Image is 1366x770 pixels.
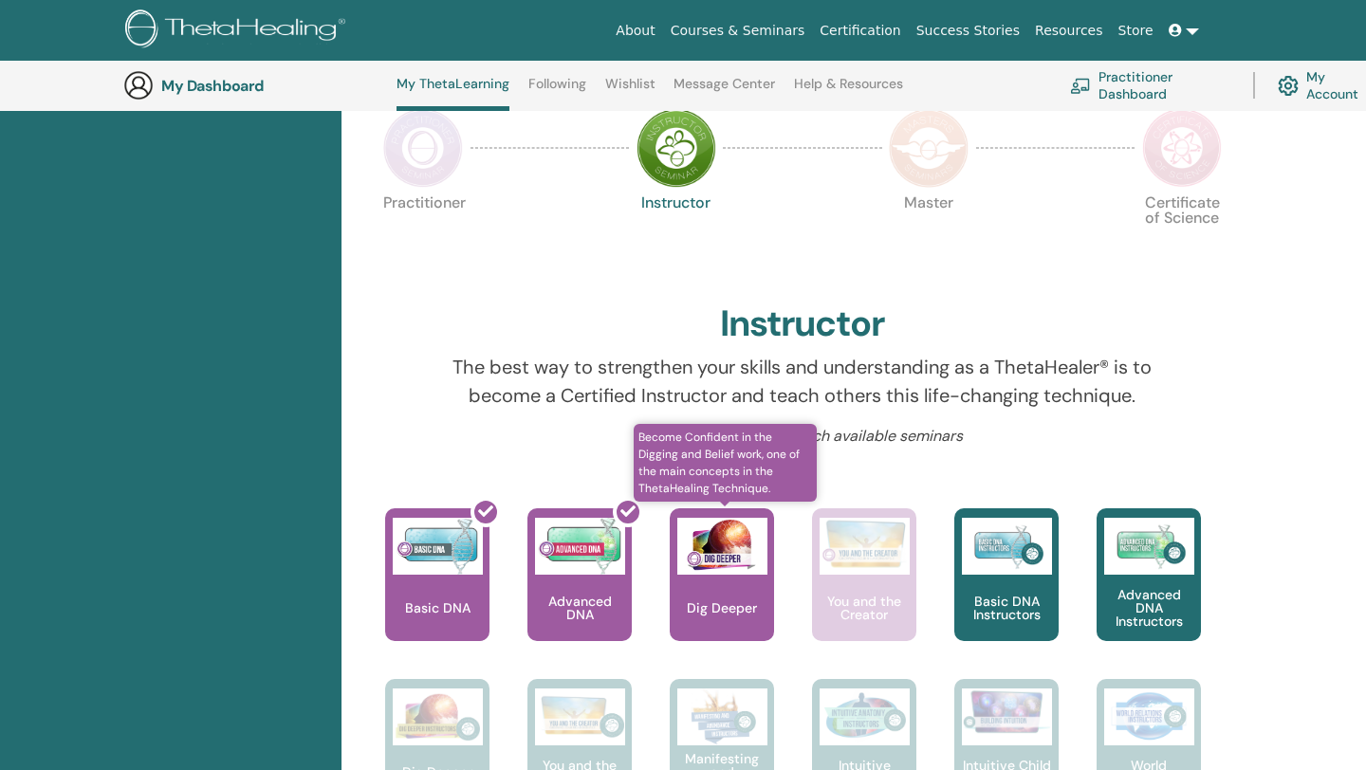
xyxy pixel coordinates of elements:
[528,76,586,106] a: Following
[677,518,767,575] img: Dig Deeper
[535,688,625,745] img: You and the Creator Instructors
[450,353,1156,410] p: The best way to strengthen your skills and understanding as a ThetaHealer® is to become a Certifi...
[637,108,716,188] img: Instructor
[670,508,774,679] a: Become Confident in the Digging and Belief work, one of the main concepts in the ThetaHealing Tec...
[909,13,1027,48] a: Success Stories
[820,518,910,570] img: You and the Creator
[634,424,817,502] span: Become Confident in the Digging and Belief work, one of the main concepts in the ThetaHealing Tec...
[812,508,916,679] a: You and the Creator You and the Creator
[794,76,903,106] a: Help & Resources
[812,595,916,621] p: You and the Creator
[889,195,969,275] p: Master
[889,108,969,188] img: Master
[397,76,509,111] a: My ThetaLearning
[1111,13,1161,48] a: Store
[1097,588,1201,628] p: Advanced DNA Instructors
[720,302,886,346] h2: Instructor
[663,13,813,48] a: Courses & Seminars
[962,518,1052,575] img: Basic DNA Instructors
[385,508,489,679] a: Basic DNA Basic DNA
[954,508,1059,679] a: Basic DNA Instructors Basic DNA Instructors
[383,195,463,275] p: Practitioner
[535,518,625,575] img: Advanced DNA
[1104,688,1194,745] img: World Relations Instructors
[1104,518,1194,575] img: Advanced DNA Instructors
[605,76,655,106] a: Wishlist
[1070,78,1091,93] img: chalkboard-teacher.svg
[383,108,463,188] img: Practitioner
[527,508,632,679] a: Advanced DNA Advanced DNA
[1142,108,1222,188] img: Certificate of Science
[123,70,154,101] img: generic-user-icon.jpg
[954,595,1059,621] p: Basic DNA Instructors
[1027,13,1111,48] a: Resources
[637,195,716,275] p: Instructor
[393,688,483,745] img: Dig Deeper Instructors
[608,13,662,48] a: About
[812,13,908,48] a: Certification
[1278,71,1299,101] img: cog.svg
[1097,508,1201,679] a: Advanced DNA Instructors Advanced DNA Instructors
[1070,64,1230,106] a: Practitioner Dashboard
[677,688,767,745] img: Manifesting and Abundance Instructors
[125,9,352,52] img: logo.png
[679,601,765,614] p: Dig Deeper
[527,595,632,621] p: Advanced DNA
[1142,195,1222,275] p: Certificate of Science
[820,688,910,745] img: Intuitive Anatomy Instructors
[674,76,775,106] a: Message Center
[161,77,351,95] h3: My Dashboard
[450,425,1156,448] p: Click on a course to search available seminars
[962,688,1052,735] img: Intuitive Child In Me Instructors
[393,518,483,575] img: Basic DNA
